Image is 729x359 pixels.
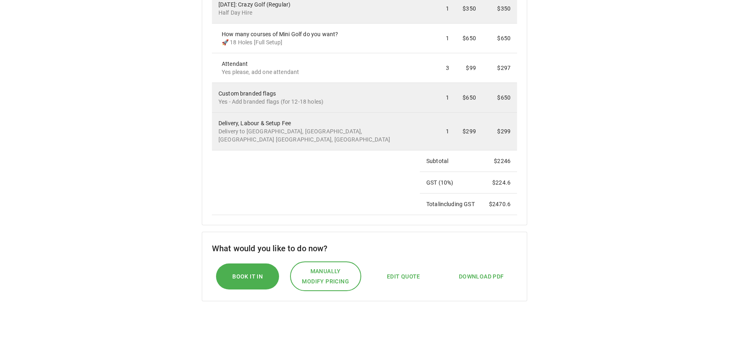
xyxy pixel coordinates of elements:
td: $650 [482,83,517,113]
td: $99 [456,53,482,83]
div: How many courses of Mini Golf do you want? [222,30,413,46]
td: $299 [482,113,517,150]
span: Download PDF [459,272,504,282]
td: GST ( 10 %) [420,172,482,194]
div: Attendant [222,60,413,76]
button: Book it In [216,263,279,290]
p: Half Day Hire [218,9,413,17]
td: $650 [456,24,482,53]
p: Yes - Add branded flags (for 12-18 holes) [218,98,413,106]
td: Total including GST [420,194,482,215]
h6: What would you like to do now? [212,242,517,255]
td: $ 224.6 [482,172,517,194]
div: Delivery, Labour & Setup Fee [218,119,413,144]
td: $297 [482,53,517,83]
div: [DATE]: Crazy Golf (Regular) [218,0,413,17]
td: $650 [482,24,517,53]
td: 1 [420,24,456,53]
button: Manually Modify Pricing [290,261,362,291]
td: 1 [420,83,456,113]
p: Delivery to [GEOGRAPHIC_DATA], [GEOGRAPHIC_DATA], [GEOGRAPHIC_DATA] [GEOGRAPHIC_DATA], [GEOGRAPHI... [218,127,413,144]
span: Book it In [232,272,263,282]
td: $650 [456,83,482,113]
td: 1 [420,113,456,150]
button: Edit Quote [379,268,428,286]
p: 🚀 18 Holes [Full Setup] [222,38,413,46]
td: Subtotal [420,150,482,172]
p: Yes please, add one attendant [222,68,413,76]
td: $299 [456,113,482,150]
td: $ 2246 [482,150,517,172]
span: Edit Quote [387,272,420,282]
span: Manually Modify Pricing [299,266,353,286]
button: Download PDF [451,268,512,286]
td: $ 2470.6 [482,194,517,215]
td: 3 [420,53,456,83]
div: Custom branded flags [218,89,413,106]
